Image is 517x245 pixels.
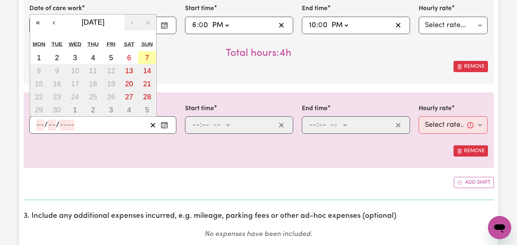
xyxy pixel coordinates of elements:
abbr: September 19, 2025 [107,80,115,88]
abbr: September 16, 2025 [53,80,61,88]
input: -- [319,20,328,31]
button: [DATE] [62,14,124,30]
span: : [316,21,318,29]
abbr: September 23, 2025 [53,93,61,101]
button: ‹ [46,14,62,30]
abbr: October 3, 2025 [109,106,113,114]
span: / [44,121,48,129]
abbr: September 6, 2025 [127,54,131,62]
button: September 7, 2025 [138,51,156,64]
abbr: September 11, 2025 [89,67,97,75]
button: September 27, 2025 [120,90,138,103]
abbr: Tuesday [52,41,62,47]
button: Add another shift [454,177,494,188]
input: ---- [60,120,74,130]
label: Date of care work [29,4,82,13]
button: Clear date [147,120,159,130]
abbr: September 13, 2025 [125,67,133,75]
button: » [140,14,156,30]
abbr: Friday [107,41,115,47]
button: September 24, 2025 [66,90,84,103]
abbr: September 26, 2025 [107,93,115,101]
button: September 3, 2025 [66,51,84,64]
button: September 6, 2025 [120,51,138,64]
button: October 3, 2025 [102,103,120,116]
abbr: September 2, 2025 [55,54,59,62]
abbr: September 14, 2025 [143,67,151,75]
iframe: Button to launch messaging window [488,216,511,239]
abbr: October 5, 2025 [145,106,149,114]
button: October 1, 2025 [66,103,84,116]
button: September 20, 2025 [120,77,138,90]
button: September 14, 2025 [138,64,156,77]
label: End time [302,4,328,13]
span: : [197,21,199,29]
button: September 8, 2025 [30,64,48,77]
abbr: September 10, 2025 [71,67,79,75]
button: September 2, 2025 [48,51,66,64]
span: Total hours worked: 4 hours [226,48,291,58]
label: Hourly rate [419,4,452,13]
abbr: September 12, 2025 [107,67,115,75]
input: -- [309,20,316,31]
abbr: Saturday [124,41,134,47]
label: Hourly rate [419,104,452,113]
abbr: October 1, 2025 [73,106,77,114]
button: September 10, 2025 [66,64,84,77]
input: -- [48,120,56,130]
abbr: September 17, 2025 [71,80,79,88]
button: September 11, 2025 [84,64,102,77]
abbr: September 18, 2025 [89,80,97,88]
input: -- [319,120,327,130]
button: September 5, 2025 [102,51,120,64]
input: -- [309,120,317,130]
abbr: September 21, 2025 [143,80,151,88]
abbr: September 5, 2025 [109,54,113,62]
button: September 12, 2025 [102,64,120,77]
button: September 25, 2025 [84,90,102,103]
em: No expenses have been included. [205,231,312,238]
abbr: September 30, 2025 [53,106,61,114]
abbr: September 22, 2025 [35,93,43,101]
abbr: September 7, 2025 [145,54,149,62]
abbr: September 24, 2025 [71,93,79,101]
button: Enter the date of care work [159,20,170,31]
button: September 9, 2025 [48,64,66,77]
abbr: October 2, 2025 [91,106,95,114]
input: -- [36,120,44,130]
label: Start time [185,104,214,113]
button: September 23, 2025 [48,90,66,103]
button: « [30,14,46,30]
button: › [124,14,140,30]
abbr: September 20, 2025 [125,80,133,88]
input: -- [202,120,210,130]
abbr: September 9, 2025 [55,67,59,75]
abbr: September 25, 2025 [89,93,97,101]
button: September 26, 2025 [102,90,120,103]
button: October 5, 2025 [138,103,156,116]
span: [DATE] [82,18,104,26]
button: September 19, 2025 [102,77,120,90]
span: 0 [318,22,323,29]
abbr: September 4, 2025 [91,54,95,62]
button: September 1, 2025 [30,51,48,64]
h2: 3. Include any additional expenses incurred, e.g. mileage, parking fees or other ad-hoc expenses ... [24,212,494,221]
abbr: Sunday [141,41,153,47]
button: Remove this shift [454,61,488,72]
button: Remove this shift [454,145,488,157]
button: September 30, 2025 [48,103,66,116]
abbr: September 28, 2025 [143,93,151,101]
span: : [317,121,319,129]
button: September 13, 2025 [120,64,138,77]
label: End time [302,104,328,113]
button: Enter the date of care work [159,120,170,130]
button: September 17, 2025 [66,77,84,90]
button: September 15, 2025 [30,77,48,90]
span: / [56,121,60,129]
button: September 18, 2025 [84,77,102,90]
abbr: Thursday [87,41,99,47]
abbr: September 1, 2025 [37,54,41,62]
input: -- [199,20,209,31]
button: September 21, 2025 [138,77,156,90]
button: October 2, 2025 [84,103,102,116]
